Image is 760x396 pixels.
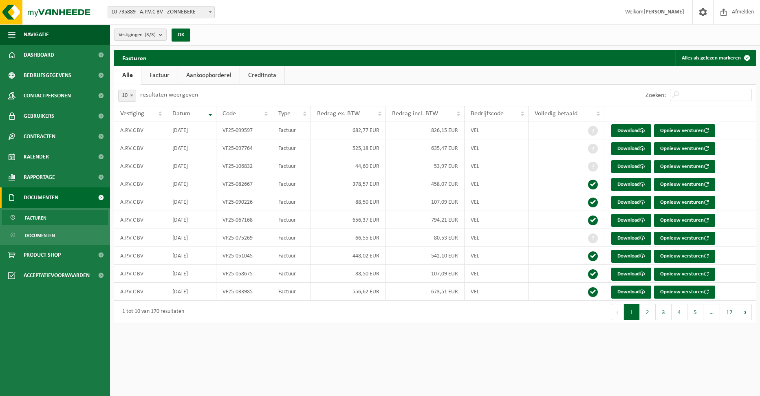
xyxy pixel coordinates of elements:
td: Factuur [272,157,311,175]
td: Factuur [272,139,311,157]
td: 448,02 EUR [311,247,386,265]
span: Volledig betaald [535,110,577,117]
td: A.P.V.C BV [114,211,166,229]
span: Navigatie [24,24,49,45]
td: [DATE] [166,211,217,229]
td: VF25-051045 [216,247,272,265]
label: resultaten weergeven [140,92,198,98]
td: VEL [465,121,528,139]
td: Factuur [272,265,311,283]
span: Gebruikers [24,106,54,126]
td: VF25-082667 [216,175,272,193]
span: Kalender [24,147,49,167]
td: 107,09 EUR [386,193,465,211]
a: Download [611,178,651,191]
td: [DATE] [166,121,217,139]
span: Vestigingen [119,29,156,41]
td: 542,10 EUR [386,247,465,265]
span: Contracten [24,126,55,147]
button: Opnieuw versturen [654,160,715,173]
a: Facturen [2,210,108,225]
td: 44,60 EUR [311,157,386,175]
td: A.P.V.C BV [114,193,166,211]
a: Aankoopborderel [178,66,240,85]
td: 88,50 EUR [311,193,386,211]
span: Bedrijfsgegevens [24,65,71,86]
a: Download [611,196,651,209]
button: 2 [640,304,656,320]
button: Vestigingen(3/3) [114,29,167,41]
td: A.P.V.C BV [114,265,166,283]
button: Alles als gelezen markeren [675,50,755,66]
td: Factuur [272,229,311,247]
td: [DATE] [166,157,217,175]
span: Product Shop [24,245,61,265]
a: Alle [114,66,141,85]
td: Factuur [272,211,311,229]
span: 10-735889 - A.P.V.C BV - ZONNEBEKE [108,6,215,18]
td: Factuur [272,283,311,301]
td: A.P.V.C BV [114,139,166,157]
h2: Facturen [114,50,155,66]
td: VF25-058675 [216,265,272,283]
a: Download [611,268,651,281]
td: VEL [465,175,528,193]
td: VF25-033985 [216,283,272,301]
button: Opnieuw versturen [654,142,715,155]
td: 107,09 EUR [386,265,465,283]
span: Type [278,110,291,117]
button: OK [172,29,190,42]
span: Bedrag incl. BTW [392,110,438,117]
td: VF25-090226 [216,193,272,211]
button: Previous [611,304,624,320]
span: Contactpersonen [24,86,71,106]
td: Factuur [272,121,311,139]
td: A.P.V.C BV [114,157,166,175]
td: A.P.V.C BV [114,247,166,265]
td: VF25-099597 [216,121,272,139]
td: 682,77 EUR [311,121,386,139]
count: (3/3) [145,32,156,37]
a: Creditnota [240,66,284,85]
td: VEL [465,229,528,247]
span: Datum [172,110,190,117]
button: Opnieuw versturen [654,286,715,299]
td: 556,62 EUR [311,283,386,301]
td: Factuur [272,193,311,211]
span: … [703,304,720,320]
button: Opnieuw versturen [654,268,715,281]
td: A.P.V.C BV [114,283,166,301]
a: Download [611,232,651,245]
strong: [PERSON_NAME] [643,9,684,15]
td: VF25-097764 [216,139,272,157]
span: Documenten [24,187,58,208]
td: A.P.V.C BV [114,229,166,247]
button: 1 [624,304,640,320]
span: Acceptatievoorwaarden [24,265,90,286]
button: 3 [656,304,672,320]
td: Factuur [272,247,311,265]
button: 4 [672,304,687,320]
td: 673,51 EUR [386,283,465,301]
span: 10 [118,90,136,102]
td: VF25-106832 [216,157,272,175]
td: 80,53 EUR [386,229,465,247]
td: [DATE] [166,175,217,193]
td: [DATE] [166,139,217,157]
td: A.P.V.C BV [114,121,166,139]
td: VF25-075269 [216,229,272,247]
td: VEL [465,157,528,175]
td: 53,97 EUR [386,157,465,175]
span: Rapportage [24,167,55,187]
td: VEL [465,247,528,265]
label: Zoeken: [645,92,666,99]
td: 794,21 EUR [386,211,465,229]
td: 378,57 EUR [311,175,386,193]
td: 635,47 EUR [386,139,465,157]
td: [DATE] [166,247,217,265]
td: 66,55 EUR [311,229,386,247]
div: 1 tot 10 van 170 resultaten [118,305,184,319]
span: Vestiging [120,110,144,117]
span: Code [222,110,236,117]
a: Download [611,124,651,137]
